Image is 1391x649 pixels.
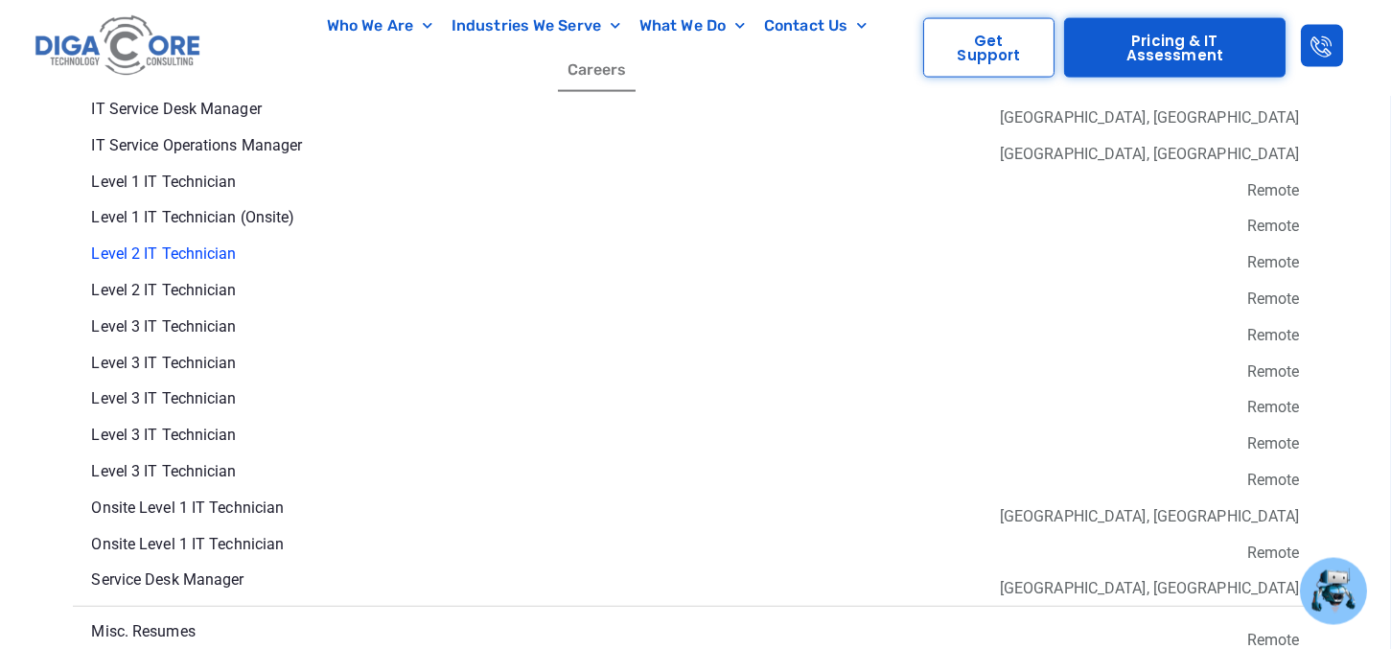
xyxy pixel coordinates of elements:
[92,100,262,118] a: IT Service Desk Manager
[92,244,237,263] a: Level 2 IT Technician
[92,622,196,640] a: Misc. Resumes
[1064,18,1285,78] a: Pricing & IT Assessment
[1084,34,1264,62] span: Pricing & IT Assessment
[558,48,637,92] a: Careers
[630,4,754,48] a: What We Do
[92,281,237,299] a: Level 2 IT Technician
[92,570,244,589] a: Service Desk Manager
[1000,132,1300,169] span: [GEOGRAPHIC_DATA], [GEOGRAPHIC_DATA]
[1247,422,1300,458] span: Remote
[92,317,237,336] a: Level 3 IT Technician
[1000,567,1300,603] span: [GEOGRAPHIC_DATA], [GEOGRAPHIC_DATA]
[442,4,630,48] a: Industries We Serve
[1247,531,1300,568] span: Remote
[1247,277,1300,313] span: Remote
[92,208,295,226] a: Level 1 IT Technician (Onsite)
[943,34,1035,62] span: Get Support
[1247,458,1300,495] span: Remote
[92,136,303,154] a: IT Service Operations Manager
[1247,241,1300,277] span: Remote
[280,4,913,92] nav: Menu
[923,18,1055,78] a: Get Support
[92,535,285,553] a: Onsite Level 1 IT Technician
[1247,313,1300,350] span: Remote
[1247,350,1300,386] span: Remote
[1247,385,1300,422] span: Remote
[754,4,876,48] a: Contact Us
[92,354,237,372] a: Level 3 IT Technician
[92,426,237,444] a: Level 3 IT Technician
[317,4,442,48] a: Who We Are
[31,10,206,83] img: Digacore logo 1
[92,173,237,191] a: Level 1 IT Technician
[92,462,237,480] a: Level 3 IT Technician
[92,389,237,407] a: Level 3 IT Technician
[1247,169,1300,205] span: Remote
[1000,96,1300,132] span: [GEOGRAPHIC_DATA], [GEOGRAPHIC_DATA]
[92,498,285,517] a: Onsite Level 1 IT Technician
[1247,204,1300,241] span: Remote
[1000,495,1300,531] span: [GEOGRAPHIC_DATA], [GEOGRAPHIC_DATA]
